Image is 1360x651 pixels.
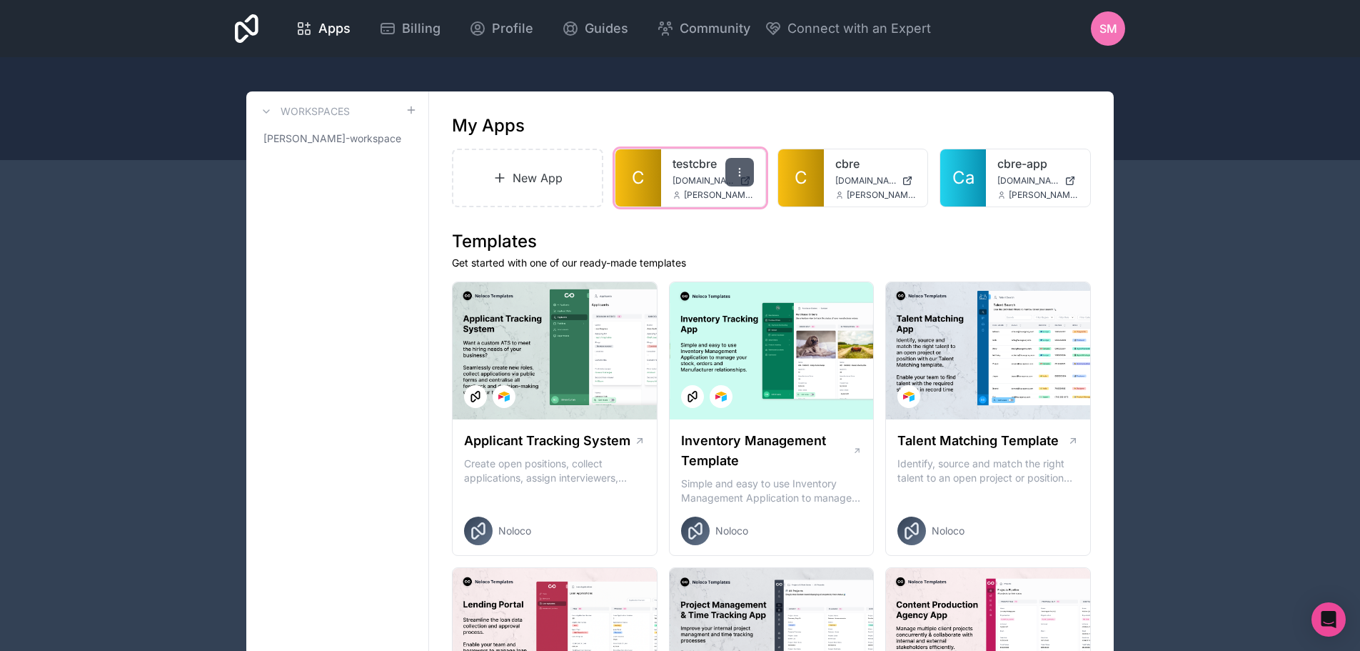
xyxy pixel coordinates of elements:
[464,431,630,451] h1: Applicant Tracking System
[897,457,1079,485] p: Identify, source and match the right talent to an open project or position with our Talent Matchi...
[258,103,350,120] a: Workspaces
[458,13,545,44] a: Profile
[835,175,897,187] span: [DOMAIN_NAME]
[952,167,974,189] span: Ca
[997,155,1079,172] a: cbre-app
[585,19,628,39] span: Guides
[932,524,964,538] span: Noloco
[258,126,417,151] a: [PERSON_NAME]-workspace
[715,524,748,538] span: Noloco
[787,19,931,39] span: Connect with an Expert
[615,149,661,207] a: C
[1311,602,1346,637] div: Open Intercom Messenger
[673,175,754,187] a: [DOMAIN_NAME]
[402,19,440,39] span: Billing
[464,457,645,485] p: Create open positions, collect applications, assign interviewers, centralise candidate feedback a...
[281,104,350,119] h3: Workspaces
[680,19,750,39] span: Community
[715,391,727,402] img: Airtable Logo
[645,13,762,44] a: Community
[897,431,1059,451] h1: Talent Matching Template
[452,256,1091,270] p: Get started with one of our ready-made templates
[778,149,824,207] a: C
[673,175,734,187] span: [DOMAIN_NAME]
[452,149,603,207] a: New App
[795,167,807,189] span: C
[452,230,1091,253] h1: Templates
[368,13,452,44] a: Billing
[940,149,986,207] a: Ca
[847,189,917,201] span: [PERSON_NAME][EMAIL_ADDRESS][PERSON_NAME][DOMAIN_NAME]
[997,175,1059,187] span: [DOMAIN_NAME]
[632,167,645,189] span: C
[452,114,525,137] h1: My Apps
[492,19,533,39] span: Profile
[684,189,754,201] span: [PERSON_NAME][EMAIL_ADDRESS][PERSON_NAME][DOMAIN_NAME]
[997,175,1079,187] a: [DOMAIN_NAME]
[681,477,862,505] p: Simple and easy to use Inventory Management Application to manage your stock, orders and Manufact...
[1009,189,1079,201] span: [PERSON_NAME][EMAIL_ADDRESS][PERSON_NAME][DOMAIN_NAME]
[903,391,915,402] img: Airtable Logo
[673,155,754,172] a: testcbre
[263,131,401,146] span: [PERSON_NAME]-workspace
[681,431,852,471] h1: Inventory Management Template
[1099,20,1117,37] span: SM
[498,524,531,538] span: Noloco
[318,19,351,39] span: Apps
[550,13,640,44] a: Guides
[498,391,510,402] img: Airtable Logo
[765,19,931,39] button: Connect with an Expert
[835,155,917,172] a: cbre
[835,175,917,187] a: [DOMAIN_NAME]
[284,13,362,44] a: Apps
